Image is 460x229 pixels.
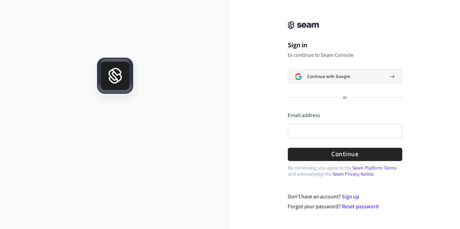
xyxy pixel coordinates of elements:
[295,73,302,80] img: Sign in with Google
[288,148,402,161] button: Continue
[332,171,373,178] a: Seam Privacy Notice
[288,202,402,211] div: Forgot your password?
[288,40,402,50] h1: Sign in
[288,193,402,201] div: Don't have an account?
[342,203,379,210] a: Reset password
[307,74,350,79] span: Continue with Google
[352,165,396,171] a: Seam Platform Terms
[342,193,359,200] a: Sign up
[288,165,402,177] p: By continuing, you agree to the and acknowledge the .
[288,52,402,59] p: to continue to Seam Console
[343,95,347,101] p: or
[288,69,402,84] button: Sign in with GoogleContinue with Google
[288,21,319,29] img: Seam Console
[288,112,320,119] label: Email address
